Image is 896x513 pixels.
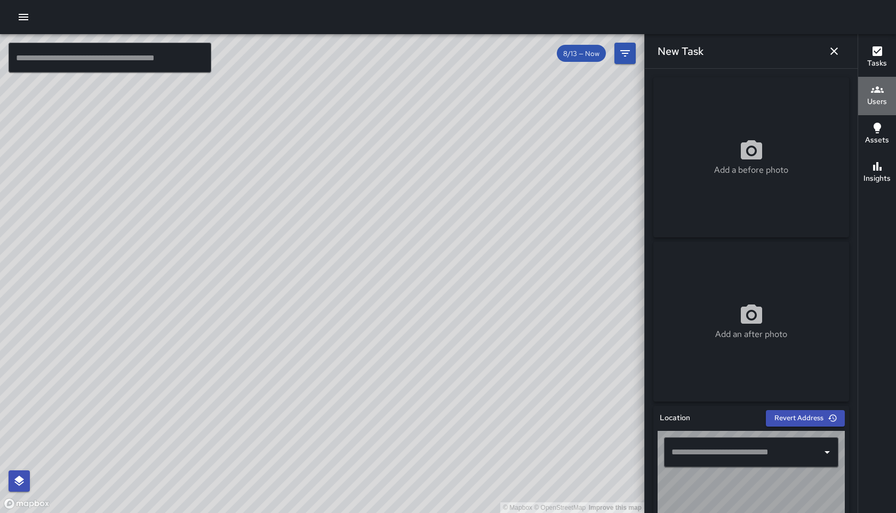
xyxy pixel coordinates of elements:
h6: Insights [863,173,891,185]
button: Users [858,77,896,115]
h6: Assets [865,134,889,146]
button: Filters [614,43,636,64]
button: Open [820,445,835,460]
button: Tasks [858,38,896,77]
h6: New Task [658,43,703,60]
button: Assets [858,115,896,154]
button: Revert Address [766,410,845,427]
h6: Location [660,412,690,424]
span: 8/13 — Now [557,49,606,58]
h6: Tasks [867,58,887,69]
p: Add a before photo [714,164,788,177]
h6: Users [867,96,887,108]
button: Insights [858,154,896,192]
p: Add an after photo [715,328,787,341]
